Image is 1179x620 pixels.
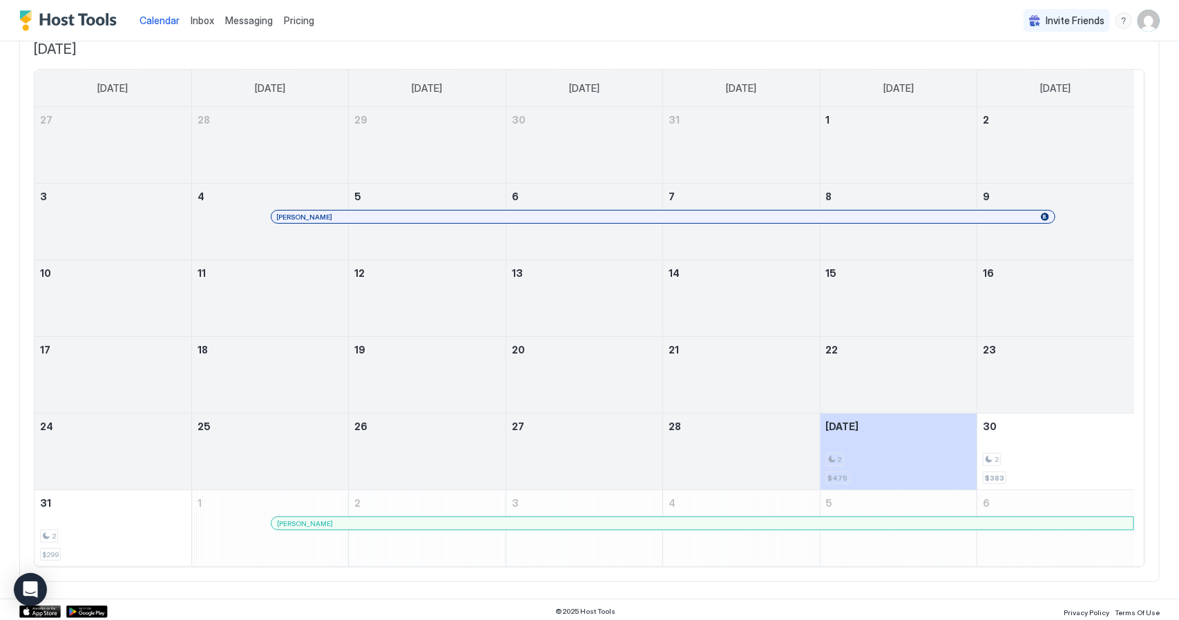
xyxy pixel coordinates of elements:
a: App Store [19,606,61,618]
span: 14 [669,267,680,279]
a: September 2, 2025 [349,490,505,516]
div: menu [1115,12,1132,29]
td: September 6, 2025 [977,490,1134,567]
span: 29 [354,114,367,126]
a: August 23, 2025 [977,337,1134,362]
td: July 28, 2025 [191,107,348,184]
td: August 11, 2025 [191,260,348,337]
span: 2 [52,532,56,541]
span: 19 [354,344,365,356]
a: August 19, 2025 [349,337,505,362]
span: 30 [512,114,526,126]
a: July 28, 2025 [192,107,348,133]
a: August 3, 2025 [35,184,191,209]
td: August 27, 2025 [506,414,662,490]
span: 28 [669,420,681,432]
span: 2 [995,455,999,464]
td: August 10, 2025 [35,260,191,337]
a: August 1, 2025 [821,107,977,133]
span: 20 [512,344,525,356]
td: August 17, 2025 [35,337,191,414]
div: [PERSON_NAME] [277,519,1128,528]
span: 22 [826,344,838,356]
span: Inbox [191,14,214,26]
span: [DATE] [412,82,443,95]
span: 6 [983,497,990,509]
a: Thursday [712,70,770,107]
a: August 8, 2025 [821,184,977,209]
a: September 5, 2025 [821,490,977,516]
a: August 26, 2025 [349,414,505,439]
span: 15 [826,267,837,279]
td: August 9, 2025 [977,184,1134,260]
td: August 15, 2025 [820,260,977,337]
span: $299 [42,550,59,559]
td: August 19, 2025 [349,337,506,414]
td: August 2, 2025 [977,107,1134,184]
span: 24 [40,420,53,432]
a: August 10, 2025 [35,260,191,286]
span: [DATE] [726,82,756,95]
span: 5 [354,191,361,202]
td: August 22, 2025 [820,337,977,414]
span: 8 [826,191,832,202]
td: August 13, 2025 [506,260,662,337]
a: August 21, 2025 [663,337,819,362]
a: August 31, 2025 [35,490,191,516]
a: August 29, 2025 [821,414,977,439]
span: [DATE] [97,82,128,95]
a: Inbox [191,13,214,28]
span: 28 [198,114,210,126]
span: 23 [983,344,996,356]
a: August 15, 2025 [821,260,977,286]
a: August 25, 2025 [192,414,348,439]
span: 11 [198,267,206,279]
span: 3 [40,191,47,202]
span: $475 [828,474,848,483]
a: August 2, 2025 [977,107,1134,133]
td: August 30, 2025 [977,414,1134,490]
td: August 3, 2025 [35,184,191,260]
td: September 3, 2025 [506,490,662,567]
a: September 4, 2025 [663,490,819,516]
span: 1 [826,114,830,126]
a: Host Tools Logo [19,10,123,31]
span: 3 [512,497,519,509]
span: 7 [669,191,675,202]
td: August 18, 2025 [191,337,348,414]
span: 30 [983,420,997,432]
a: August 18, 2025 [192,337,348,362]
a: September 6, 2025 [977,490,1134,516]
a: August 6, 2025 [506,184,662,209]
a: August 14, 2025 [663,260,819,286]
span: [DATE] [255,82,285,95]
a: Wednesday [555,70,613,107]
span: 16 [983,267,994,279]
span: Pricing [284,14,314,27]
span: 13 [512,267,523,279]
td: August 7, 2025 [663,184,820,260]
span: 12 [354,267,365,279]
a: Terms Of Use [1115,604,1160,619]
a: August 9, 2025 [977,184,1134,209]
td: August 5, 2025 [349,184,506,260]
span: $383 [985,474,1004,483]
span: 27 [40,114,52,126]
div: User profile [1138,10,1160,32]
td: August 1, 2025 [820,107,977,184]
td: July 31, 2025 [663,107,820,184]
span: © 2025 Host Tools [556,607,616,616]
td: August 25, 2025 [191,414,348,490]
span: 2 [983,114,989,126]
td: August 16, 2025 [977,260,1134,337]
div: Open Intercom Messenger [14,573,47,606]
span: 4 [669,497,675,509]
a: July 29, 2025 [349,107,505,133]
span: [DATE] [1041,82,1071,95]
a: August 27, 2025 [506,414,662,439]
a: Tuesday [399,70,457,107]
span: 31 [40,497,51,509]
span: Privacy Policy [1064,608,1109,617]
td: July 30, 2025 [506,107,662,184]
